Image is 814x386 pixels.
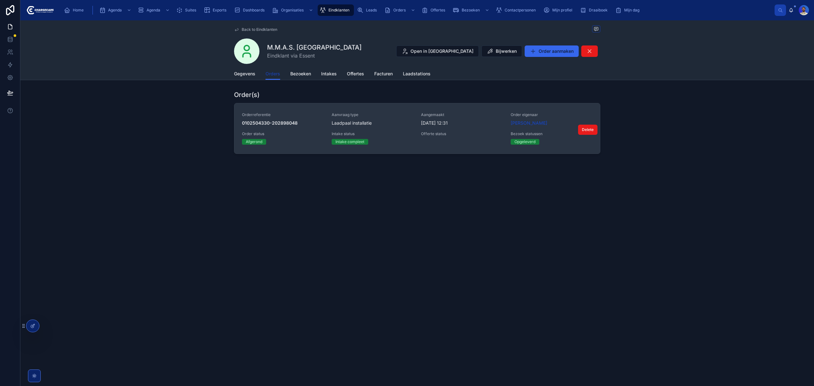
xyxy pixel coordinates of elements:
span: Offerte status [421,131,503,136]
a: Home [62,4,88,16]
span: Laadpaal installatie [332,120,372,126]
a: Leads [355,4,381,16]
a: Bezoeken [290,68,311,81]
span: Offertes [347,71,364,77]
span: Eindklanten [328,8,349,13]
div: Intake compleet [335,139,364,145]
span: [DATE] 12:31 [421,120,503,126]
a: Orderreferentie0102504330-202898048Aanvraag typeLaadpaal installatieAangemaakt[DATE] 12:31Order e... [234,103,600,154]
span: Back to Eindklanten [242,27,277,32]
span: Dashboards [243,8,265,13]
strong: 0102504330-202898048 [242,120,298,126]
span: Bezoeken [290,71,311,77]
span: Laadstations [403,71,431,77]
span: Mijn dag [624,8,639,13]
span: Home [73,8,84,13]
span: Bezoeken [462,8,480,13]
a: Offertes [420,4,450,16]
span: Suites [185,8,196,13]
a: Contactpersonen [494,4,540,16]
span: Agenda [108,8,122,13]
span: Aanvraag type [332,112,414,117]
span: Draaiboek [589,8,608,13]
a: Organisaties [270,4,316,16]
span: Order eigenaar [511,112,593,117]
button: Bijwerken [481,45,522,57]
a: Gegevens [234,68,255,81]
a: Dashboards [232,4,269,16]
a: Orders [266,68,280,80]
span: Delete [582,127,594,132]
span: Intake status [332,131,414,136]
span: Order status [242,131,324,136]
button: Open in [GEOGRAPHIC_DATA] [396,45,479,57]
span: Leads [366,8,377,13]
span: Eindklant via Essent [267,52,362,59]
div: Afgerond [246,139,262,145]
span: Agenda [147,8,160,13]
div: Opgeleverd [514,139,535,145]
span: Bezoek statussen [511,131,593,136]
span: Intakes [321,71,337,77]
a: Agenda [97,4,135,16]
a: Back to Eindklanten [234,27,277,32]
span: Orderreferentie [242,112,324,117]
span: Organisaties [281,8,304,13]
button: Order aanmaken [525,45,579,57]
span: Order aanmaken [539,48,574,54]
span: Gegevens [234,71,255,77]
span: Open in [GEOGRAPHIC_DATA] [410,48,473,54]
span: Offertes [431,8,445,13]
a: Suites [174,4,201,16]
div: scrollable content [59,3,775,17]
h1: M.M.A.S. [GEOGRAPHIC_DATA] [267,43,362,52]
a: Facturen [374,68,393,81]
span: Bijwerken [496,48,517,54]
img: App logo [25,5,54,15]
a: Laadstations [403,68,431,81]
a: Mijn dag [613,4,644,16]
a: Draaiboek [578,4,612,16]
a: Orders [383,4,418,16]
span: Contactpersonen [505,8,536,13]
span: Aangemaakt [421,112,503,117]
a: Agenda [136,4,173,16]
a: Offertes [347,68,364,81]
span: Exports [213,8,226,13]
span: Orders [266,71,280,77]
span: Facturen [374,71,393,77]
button: Delete [578,125,597,135]
a: Mijn profiel [542,4,577,16]
span: Mijn profiel [552,8,572,13]
a: Bezoeken [451,4,493,16]
a: [PERSON_NAME] [511,120,547,126]
a: Exports [202,4,231,16]
a: Intakes [321,68,337,81]
a: Eindklanten [318,4,354,16]
h1: Order(s) [234,90,259,99]
span: Orders [393,8,406,13]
